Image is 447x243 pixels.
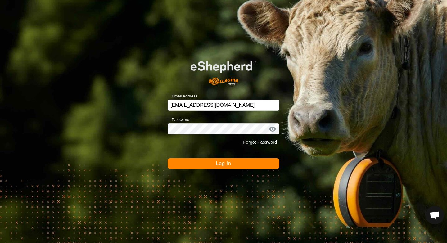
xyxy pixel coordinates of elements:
[168,117,189,123] label: Password
[243,140,277,145] a: Forgot Password
[216,161,231,166] span: Log In
[168,93,197,99] label: Email Address
[168,158,279,169] button: Log In
[426,206,444,224] div: Open chat
[179,52,268,90] img: E-shepherd Logo
[168,100,279,111] input: Email Address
